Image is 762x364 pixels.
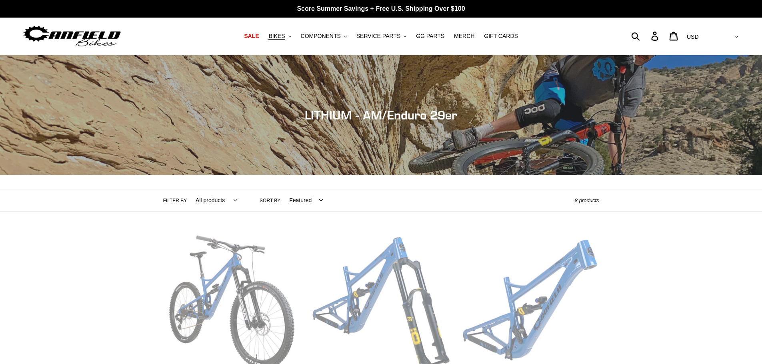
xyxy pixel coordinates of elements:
span: SERVICE PARTS [356,33,400,40]
a: MERCH [450,31,478,42]
span: MERCH [454,33,474,40]
span: COMPONENTS [301,33,341,40]
button: COMPONENTS [297,31,351,42]
span: SALE [244,33,259,40]
span: BIKES [268,33,285,40]
span: 8 products [575,197,599,203]
span: GG PARTS [416,33,444,40]
label: Filter by [163,197,187,204]
a: SALE [240,31,263,42]
a: GG PARTS [412,31,448,42]
span: GIFT CARDS [484,33,518,40]
input: Search [636,27,656,45]
img: Canfield Bikes [22,24,122,49]
label: Sort by [260,197,280,204]
button: BIKES [264,31,295,42]
a: GIFT CARDS [480,31,522,42]
span: LITHIUM - AM/Enduro 29er [305,108,457,122]
button: SERVICE PARTS [352,31,410,42]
